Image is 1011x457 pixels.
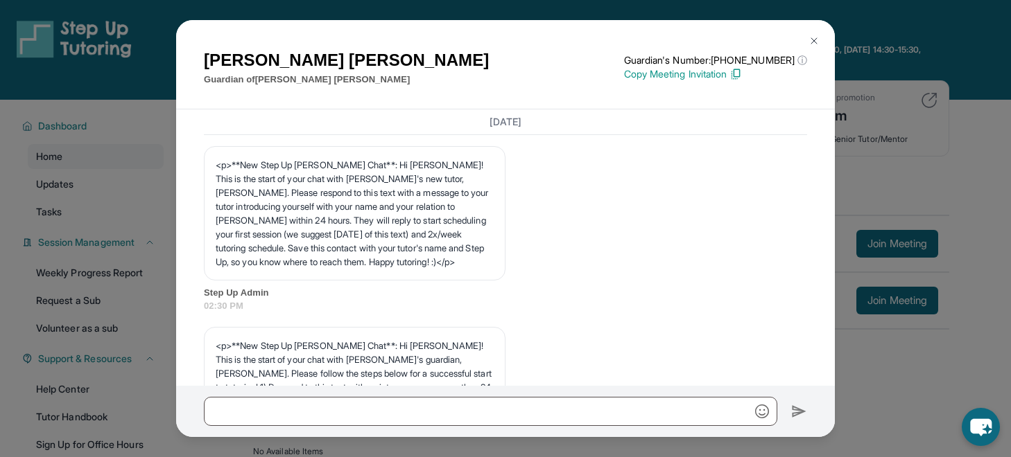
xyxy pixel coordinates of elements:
img: Send icon [791,403,807,420]
h1: [PERSON_NAME] [PERSON_NAME] [204,48,489,73]
p: Copy Meeting Invitation [624,67,807,81]
p: <p>**New Step Up [PERSON_NAME] Chat**: Hi [PERSON_NAME]! This is the start of your chat with [PER... [216,158,494,269]
h3: [DATE] [204,115,807,129]
img: Close Icon [809,35,820,46]
p: Guardian of [PERSON_NAME] [PERSON_NAME] [204,73,489,87]
img: Emoji [755,404,769,418]
span: Step Up Admin [204,286,807,300]
span: ⓘ [797,53,807,67]
span: 02:30 PM [204,299,807,313]
img: Copy Icon [729,68,742,80]
button: chat-button [962,408,1000,446]
p: Guardian's Number: [PHONE_NUMBER] [624,53,807,67]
